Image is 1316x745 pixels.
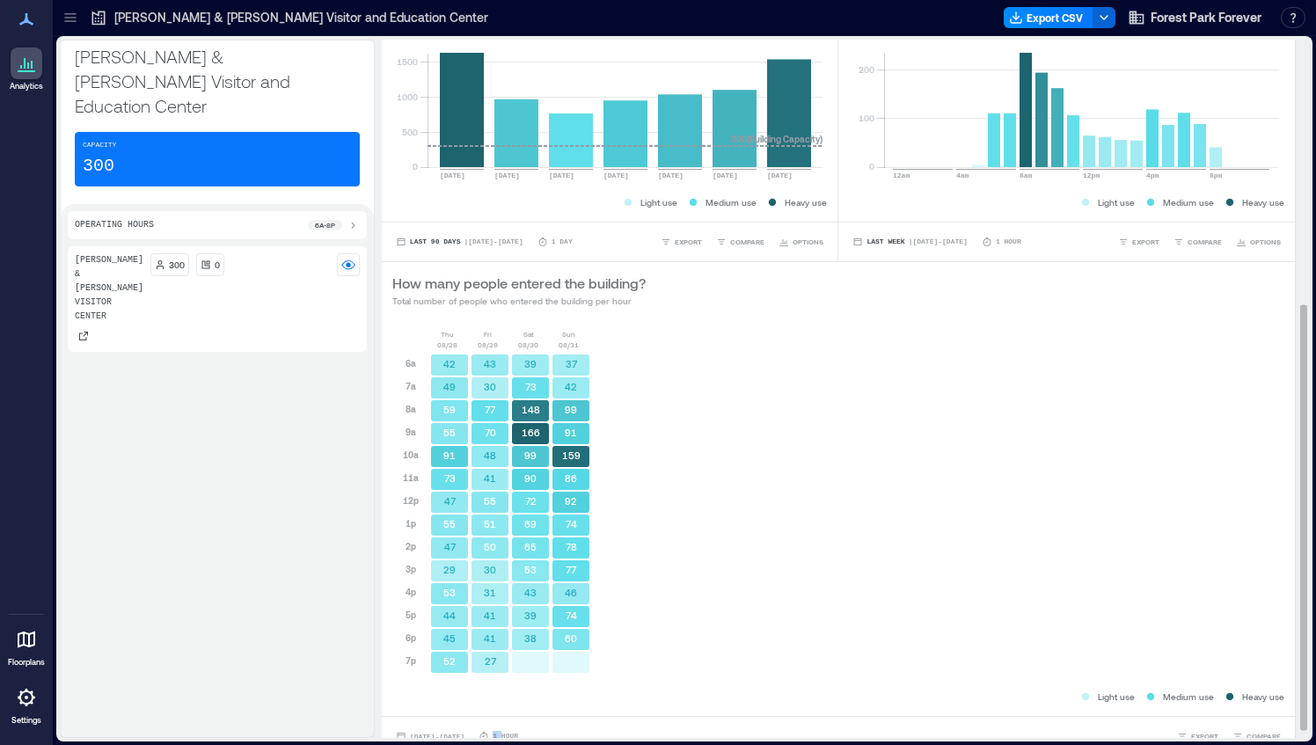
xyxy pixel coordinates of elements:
p: Heavy use [1242,690,1284,704]
p: Medium use [1163,690,1214,704]
p: Settings [11,715,41,726]
p: 1 Hour [493,731,518,741]
text: 90 [524,472,537,484]
text: 47 [443,541,456,552]
text: [DATE] [767,172,793,179]
text: 74 [565,518,576,530]
button: EXPORT [657,233,706,251]
text: 55 [484,495,496,507]
text: 73 [443,472,455,484]
p: How many people entered the building? [392,273,646,294]
p: 7a [406,379,416,393]
p: Analytics [10,81,43,91]
text: 55 [443,427,456,438]
a: Floorplans [3,618,50,673]
text: 55 [443,518,456,530]
p: 0 [215,258,220,272]
text: 69 [524,518,537,530]
text: 59 [443,404,456,415]
span: COMPARE [730,237,764,247]
text: 50 [484,541,496,552]
span: COMPARE [1247,731,1281,741]
text: 45 [443,632,456,644]
p: 08/30 [518,340,538,350]
p: [PERSON_NAME] & [PERSON_NAME] Visitor and Education Center [75,44,360,118]
text: 8pm [1210,172,1223,179]
button: COMPARE [1229,727,1284,745]
text: 41 [484,632,496,644]
text: 48 [484,449,496,461]
p: Sat [523,329,534,340]
text: 77 [566,564,577,575]
p: 08/29 [478,340,498,350]
span: OPTIONS [793,237,823,247]
tspan: 0 [869,161,874,172]
tspan: 200 [859,64,874,75]
text: 52 [443,655,456,667]
text: 91 [565,427,577,438]
p: 6p [406,631,416,645]
text: 91 [443,449,456,461]
p: 7p [406,654,416,668]
p: 10a [403,448,419,462]
span: [DATE] - [DATE] [410,733,464,741]
text: 73 [524,381,536,392]
p: 300 [83,154,114,179]
p: 11a [403,471,419,485]
text: 60 [565,632,577,644]
button: Export CSV [1004,7,1093,28]
text: 148 [521,404,539,415]
text: 12am [893,172,910,179]
p: Light use [640,195,677,209]
text: 41 [484,472,496,484]
span: EXPORT [675,237,702,247]
a: Settings [5,676,48,731]
p: 6a [406,356,416,370]
text: 78 [565,541,576,552]
text: 49 [443,381,456,392]
text: 74 [565,610,576,621]
text: 30 [484,381,496,392]
text: 38 [524,632,537,644]
text: 41 [484,610,496,621]
text: 70 [484,427,495,438]
text: 30 [484,564,496,575]
p: 3p [406,562,416,576]
p: 08/28 [437,340,457,350]
text: 46 [565,587,577,598]
p: 9a [406,425,416,439]
p: Light use [1098,690,1135,704]
text: 53 [443,587,456,598]
button: COMPARE [1170,233,1225,251]
text: 43 [484,358,496,369]
p: [PERSON_NAME] & [PERSON_NAME] Visitor Center [75,253,143,324]
text: 65 [524,541,537,552]
text: 4pm [1146,172,1159,179]
a: Analytics [4,42,48,97]
span: OPTIONS [1250,237,1281,247]
text: 47 [443,495,456,507]
text: [DATE] [440,172,465,179]
text: 86 [565,472,577,484]
text: 39 [524,610,537,621]
p: Heavy use [1242,195,1284,209]
span: COMPARE [1188,237,1222,247]
text: 8am [1020,172,1033,179]
p: 1 Hour [996,237,1021,247]
button: EXPORT [1115,233,1163,251]
text: 39 [524,358,537,369]
span: Forest Park Forever [1151,9,1261,26]
text: [DATE] [658,172,684,179]
text: 43 [524,587,537,598]
p: Medium use [706,195,757,209]
button: Forest Park Forever [1122,4,1267,32]
p: Fri [484,329,492,340]
tspan: 500 [402,127,418,137]
text: 12pm [1083,172,1100,179]
p: Operating Hours [75,218,154,232]
button: OPTIONS [1232,233,1284,251]
p: Heavy use [785,195,827,209]
p: 4p [406,585,416,599]
button: COMPARE [713,233,768,251]
text: 77 [485,404,496,415]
